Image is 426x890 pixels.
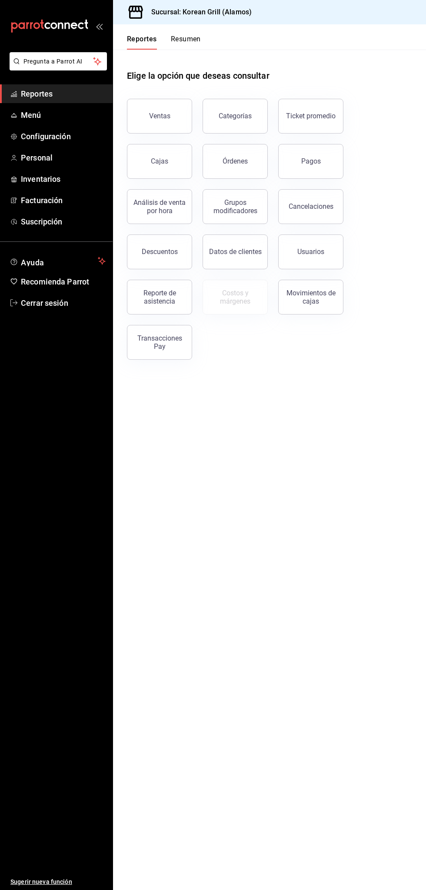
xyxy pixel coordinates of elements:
span: Facturación [21,194,106,206]
button: Reportes [127,35,157,50]
div: Categorías [219,112,252,120]
button: Pregunta a Parrot AI [10,52,107,70]
button: Ticket promedio [278,99,343,134]
button: Resumen [171,35,201,50]
div: Cancelaciones [289,202,333,211]
button: Grupos modificadores [203,189,268,224]
button: Categorías [203,99,268,134]
button: Órdenes [203,144,268,179]
div: Análisis de venta por hora [133,198,186,215]
span: Ayuda [21,256,94,266]
span: Inventarios [21,173,106,185]
div: Transacciones Pay [133,334,186,351]
div: Movimientos de cajas [284,289,338,305]
h1: Elige la opción que deseas consultar [127,69,270,82]
a: Cajas [127,144,192,179]
span: Reportes [21,88,106,100]
div: navigation tabs [127,35,201,50]
span: Suscripción [21,216,106,228]
div: Pagos [301,157,321,165]
button: Análisis de venta por hora [127,189,192,224]
div: Órdenes [223,157,248,165]
button: open_drawer_menu [96,23,103,30]
div: Costos y márgenes [208,289,262,305]
span: Menú [21,109,106,121]
span: Configuración [21,130,106,142]
button: Usuarios [278,234,343,269]
div: Usuarios [297,248,324,256]
button: Pagos [278,144,343,179]
div: Grupos modificadores [208,198,262,215]
button: Transacciones Pay [127,325,192,360]
span: Sugerir nueva función [10,877,106,887]
h3: Sucursal: Korean Grill (Alamos) [144,7,252,17]
a: Pregunta a Parrot AI [6,63,107,72]
div: Datos de clientes [209,248,262,256]
div: Reporte de asistencia [133,289,186,305]
button: Datos de clientes [203,234,268,269]
div: Cajas [151,156,169,167]
button: Movimientos de cajas [278,280,343,315]
span: Cerrar sesión [21,297,106,309]
span: Pregunta a Parrot AI [23,57,93,66]
div: Ventas [149,112,170,120]
button: Cancelaciones [278,189,343,224]
button: Contrata inventarios para ver este reporte [203,280,268,315]
span: Recomienda Parrot [21,276,106,288]
span: Personal [21,152,106,164]
div: Ticket promedio [286,112,336,120]
button: Descuentos [127,234,192,269]
button: Reporte de asistencia [127,280,192,315]
button: Ventas [127,99,192,134]
div: Descuentos [142,248,178,256]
